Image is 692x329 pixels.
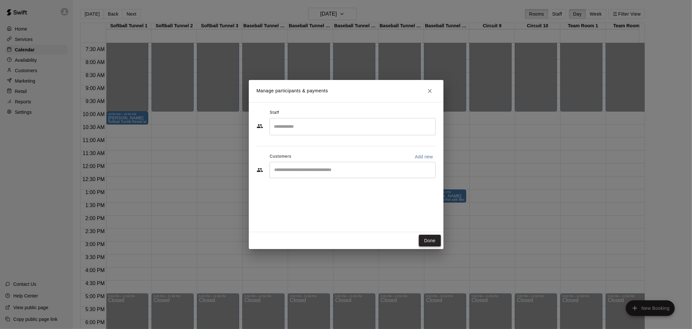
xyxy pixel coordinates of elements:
svg: Customers [257,167,263,173]
p: Add new [415,153,433,160]
div: Search staff [270,118,436,135]
span: Staff [270,108,279,118]
div: Start typing to search customers... [270,162,436,178]
button: Done [419,235,441,247]
span: Customers [270,151,291,162]
p: Manage participants & payments [257,87,328,94]
button: Close [424,85,436,97]
button: Add new [412,151,436,162]
svg: Staff [257,123,263,129]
